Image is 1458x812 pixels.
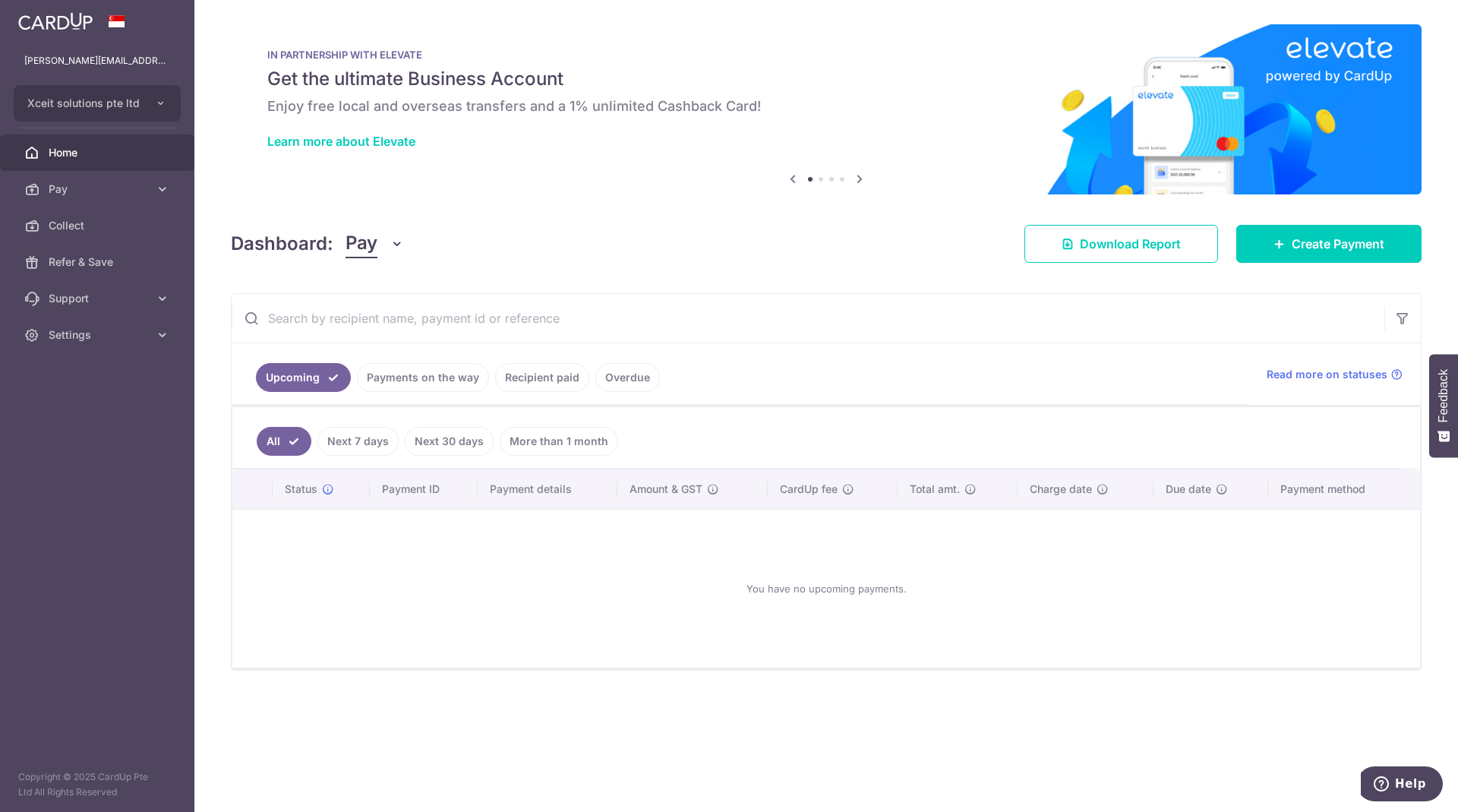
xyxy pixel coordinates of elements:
[1268,469,1420,509] th: Payment method
[267,49,1385,61] p: IN PARTNERSHIP WITH ELEVATE
[1429,354,1458,457] button: Feedback - Show survey
[317,427,399,456] a: Next 7 days
[630,482,702,497] span: Amount & GST
[595,363,660,392] a: Overdue
[780,482,838,497] span: CardUp fee
[285,482,317,497] span: Status
[405,427,494,456] a: Next 30 days
[18,12,93,30] img: CardUp
[267,97,1385,115] h6: Enjoy free local and overseas transfers and a 1% unlimited Cashback Card!
[1024,225,1218,263] a: Download Report
[346,229,377,258] span: Pay
[49,327,149,343] span: Settings
[232,294,1384,343] input: Search by recipient name, payment id or reference
[1267,367,1387,382] span: Read more on statuses
[495,363,589,392] a: Recipient paid
[267,67,1385,91] h5: Get the ultimate Business Account
[1236,225,1422,263] a: Create Payment
[1166,482,1211,497] span: Due date
[1080,235,1181,253] span: Download Report
[24,53,170,68] p: [PERSON_NAME][EMAIL_ADDRESS][DOMAIN_NAME]
[357,363,489,392] a: Payments on the way
[370,469,478,509] th: Payment ID
[267,134,415,149] a: Learn more about Elevate
[49,145,149,160] span: Home
[1030,482,1092,497] span: Charge date
[1437,369,1450,422] span: Feedback
[346,229,404,258] button: Pay
[478,469,617,509] th: Payment details
[49,291,149,306] span: Support
[231,230,333,258] h4: Dashboard:
[1292,235,1384,253] span: Create Payment
[910,482,960,497] span: Total amt.
[27,96,140,111] span: Xceit solutions pte ltd
[1361,766,1443,804] iframe: Opens a widget where you can find more information
[14,85,181,122] button: Xceit solutions pte ltd
[500,427,618,456] a: More than 1 month
[251,522,1402,656] div: You have no upcoming payments.
[1267,367,1403,382] a: Read more on statuses
[49,182,149,197] span: Pay
[49,254,149,270] span: Refer & Save
[49,218,149,233] span: Collect
[231,24,1422,194] img: Renovation banner
[257,427,311,456] a: All
[256,363,351,392] a: Upcoming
